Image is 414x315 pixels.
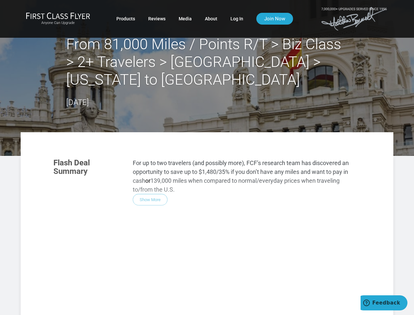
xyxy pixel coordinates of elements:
img: First Class Flyer [26,12,90,19]
a: About [205,13,217,25]
small: Anyone Can Upgrade [26,21,90,25]
iframe: Opens a widget where you can find more information [361,295,407,312]
a: Log In [230,13,243,25]
a: Reviews [148,13,166,25]
a: First Class FlyerAnyone Can Upgrade [26,12,90,25]
a: Join Now [256,13,293,25]
a: Media [179,13,192,25]
a: Products [116,13,135,25]
h3: Flash Deal Summary [53,158,123,176]
h2: From 81,000 Miles / Points R/T > Biz Class > 2+ Travelers > [GEOGRAPHIC_DATA] > [US_STATE] to [GE... [66,35,348,89]
p: For up to two travelers (and possibly more), FCF’s research team has discovered an opportunity to... [133,158,361,194]
time: [DATE] [66,98,89,107]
